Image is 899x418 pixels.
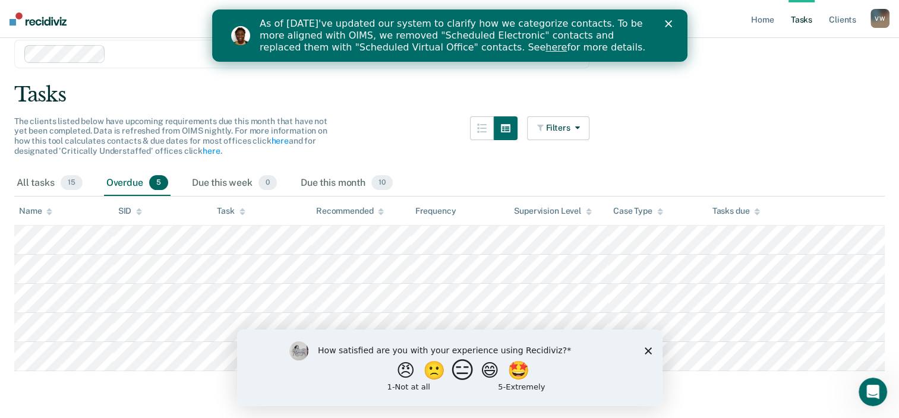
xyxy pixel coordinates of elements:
[258,175,277,191] span: 0
[14,170,85,197] div: All tasks15
[203,146,220,156] a: here
[14,116,327,156] span: The clients listed below have upcoming requirements due this month that have not yet been complet...
[514,206,592,216] div: Supervision Level
[149,175,168,191] span: 5
[237,330,663,406] iframe: Survey by Kim from Recidiviz
[118,206,143,216] div: SID
[190,170,279,197] div: Due this week0
[298,170,395,197] div: Due this month10
[19,206,52,216] div: Name
[712,206,760,216] div: Tasks due
[859,378,887,406] iframe: Intercom live chat
[527,116,590,140] button: Filters
[316,206,384,216] div: Recommended
[415,206,456,216] div: Frequency
[61,175,83,191] span: 15
[10,12,67,26] img: Recidiviz
[217,206,245,216] div: Task
[14,83,885,107] div: Tasks
[453,11,465,18] div: Close
[870,9,889,28] div: V W
[212,9,687,62] iframe: Intercom live chat banner
[371,175,393,191] span: 10
[613,206,663,216] div: Case Type
[271,136,288,145] a: here
[870,9,889,28] button: VW
[333,32,355,43] a: here
[104,170,171,197] div: Overdue5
